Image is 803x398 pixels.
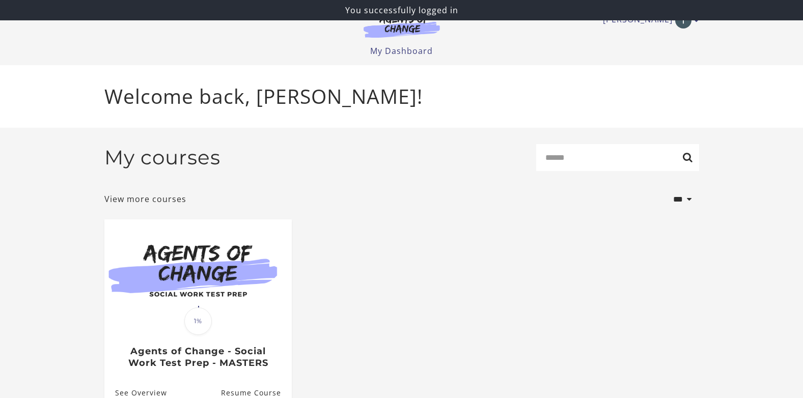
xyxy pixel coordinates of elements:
p: Welcome back, [PERSON_NAME]! [104,81,699,111]
h2: My courses [104,146,220,169]
h3: Agents of Change - Social Work Test Prep - MASTERS [115,346,281,368]
a: View more courses [104,193,186,205]
a: My Dashboard [370,45,433,56]
a: Toggle menu [603,12,694,29]
img: Agents of Change Logo [353,14,451,38]
p: You successfully logged in [4,4,799,16]
span: 1% [184,307,212,335]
